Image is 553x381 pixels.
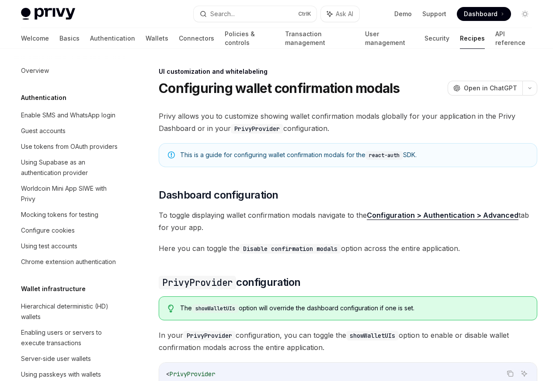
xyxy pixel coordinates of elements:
a: Hierarchical deterministic (HD) wallets [14,299,126,325]
button: Ask AI [321,6,359,22]
span: Here you can toggle the option across the entire application. [159,242,537,254]
a: Configure cookies [14,223,126,238]
a: Basics [59,28,80,49]
code: Disable confirmation modals [240,244,341,254]
span: To toggle displaying wallet confirmation modals navigate to the tab for your app. [159,209,537,233]
span: < [166,370,170,378]
div: Worldcoin Mini App SIWE with Privy [21,183,121,204]
a: Support [422,10,446,18]
a: Chrome extension authentication [14,254,126,270]
span: Open in ChatGPT [464,84,517,93]
a: Enabling users or servers to execute transactions [14,325,126,351]
div: Configure cookies [21,225,75,236]
button: Toggle dark mode [518,7,532,21]
a: API reference [495,28,532,49]
code: react-auth [365,151,403,160]
div: Hierarchical deterministic (HD) wallets [21,301,121,322]
div: Using Supabase as an authentication provider [21,157,121,178]
button: Copy the contents from the code block [504,368,516,379]
svg: Note [168,151,175,158]
span: Privy allows you to customize showing wallet confirmation modals globally for your application in... [159,110,537,134]
div: Mocking tokens for testing [21,209,98,220]
a: Overview [14,63,126,79]
a: Using Supabase as an authentication provider [14,154,126,181]
div: Enable SMS and WhatsApp login [21,110,115,120]
code: showWalletUIs [192,304,239,313]
svg: Tip [168,305,174,312]
span: Dashboard [464,10,497,18]
div: This is a guide for configuring wallet confirmation modals for the SDK. [180,151,528,160]
a: Recipes [460,28,485,49]
a: User management [365,28,414,49]
div: Server-side user wallets [21,354,91,364]
a: Authentication [90,28,135,49]
span: Ask AI [336,10,353,18]
span: PrivyProvider [170,370,215,378]
div: Use tokens from OAuth providers [21,141,118,152]
span: configuration [159,275,300,289]
a: Security [424,28,449,49]
div: Chrome extension authentication [21,257,116,267]
span: In your configuration, you can toggle the option to enable or disable wallet confirmation modals ... [159,329,537,354]
div: Overview [21,65,49,76]
div: Using passkeys with wallets [21,369,101,380]
code: PrivyProvider [159,276,236,289]
code: showWalletUIs [346,331,399,340]
a: Use tokens from OAuth providers [14,139,126,154]
a: Demo [394,10,412,18]
code: PrivyProvider [231,124,283,134]
a: Enable SMS and WhatsApp login [14,107,126,123]
div: Search... [210,9,235,19]
a: Worldcoin Mini App SIWE with Privy [14,181,126,207]
a: Connectors [179,28,214,49]
h5: Authentication [21,93,66,103]
div: The option will override the dashboard configuration if one is set. [180,304,528,313]
a: Dashboard [457,7,511,21]
h1: Configuring wallet confirmation modals [159,80,400,96]
button: Ask AI [518,368,530,379]
span: Dashboard configuration [159,188,278,202]
img: light logo [21,8,75,20]
div: Enabling users or servers to execute transactions [21,327,121,348]
div: UI customization and whitelabeling [159,67,537,76]
a: Using test accounts [14,238,126,254]
h5: Wallet infrastructure [21,284,86,294]
div: Using test accounts [21,241,77,251]
button: Search...CtrlK [194,6,316,22]
div: Guest accounts [21,126,66,136]
a: Policies & controls [225,28,275,49]
a: Welcome [21,28,49,49]
a: Transaction management [285,28,354,49]
code: PrivyProvider [183,331,236,340]
a: Guest accounts [14,123,126,139]
span: Ctrl K [298,10,311,17]
a: Wallets [146,28,168,49]
a: Server-side user wallets [14,351,126,367]
button: Open in ChatGPT [448,81,522,96]
a: Mocking tokens for testing [14,207,126,223]
a: Configuration > Authentication > Advanced [367,211,518,220]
